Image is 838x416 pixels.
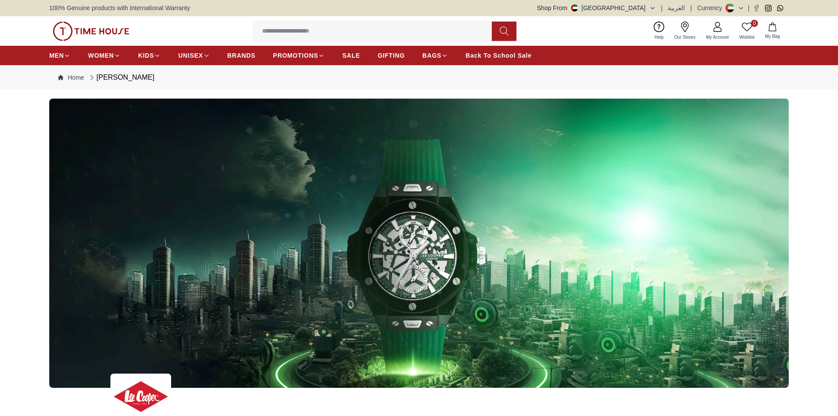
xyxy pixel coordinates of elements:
[227,51,256,60] span: BRANDS
[734,20,760,42] a: 0Wishlist
[49,4,190,12] span: 100% Genuine products with International Warranty
[49,48,70,63] a: MEN
[465,51,531,60] span: Back To School Sale
[422,51,441,60] span: BAGS
[649,20,669,42] a: Help
[138,48,161,63] a: KIDS
[736,34,758,40] span: Wishlist
[377,51,405,60] span: GIFTING
[703,34,732,40] span: My Account
[765,5,772,11] a: Instagram
[342,51,360,60] span: SALE
[49,65,789,90] nav: Breadcrumb
[53,22,129,41] img: ...
[661,4,663,12] span: |
[669,20,701,42] a: Our Stores
[88,48,121,63] a: WOMEN
[668,4,685,12] button: العربية
[49,51,64,60] span: MEN
[753,5,760,11] a: Facebook
[651,34,667,40] span: Help
[751,20,758,27] span: 0
[690,4,692,12] span: |
[422,48,448,63] a: BAGS
[138,51,154,60] span: KIDS
[777,5,783,11] a: Whatsapp
[571,4,578,11] img: United Arab Emirates
[273,48,325,63] a: PROMOTIONS
[342,48,360,63] a: SALE
[178,51,203,60] span: UNISEX
[58,73,84,82] a: Home
[49,99,789,388] img: ...
[465,48,531,63] a: Back To School Sale
[697,4,726,12] div: Currency
[273,51,318,60] span: PROMOTIONS
[761,33,783,40] span: My Bag
[88,51,114,60] span: WOMEN
[88,72,154,83] div: [PERSON_NAME]
[748,4,750,12] span: |
[178,48,209,63] a: UNISEX
[227,48,256,63] a: BRANDS
[537,4,656,12] button: Shop From[GEOGRAPHIC_DATA]
[760,21,785,41] button: My Bag
[671,34,699,40] span: Our Stores
[377,48,405,63] a: GIFTING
